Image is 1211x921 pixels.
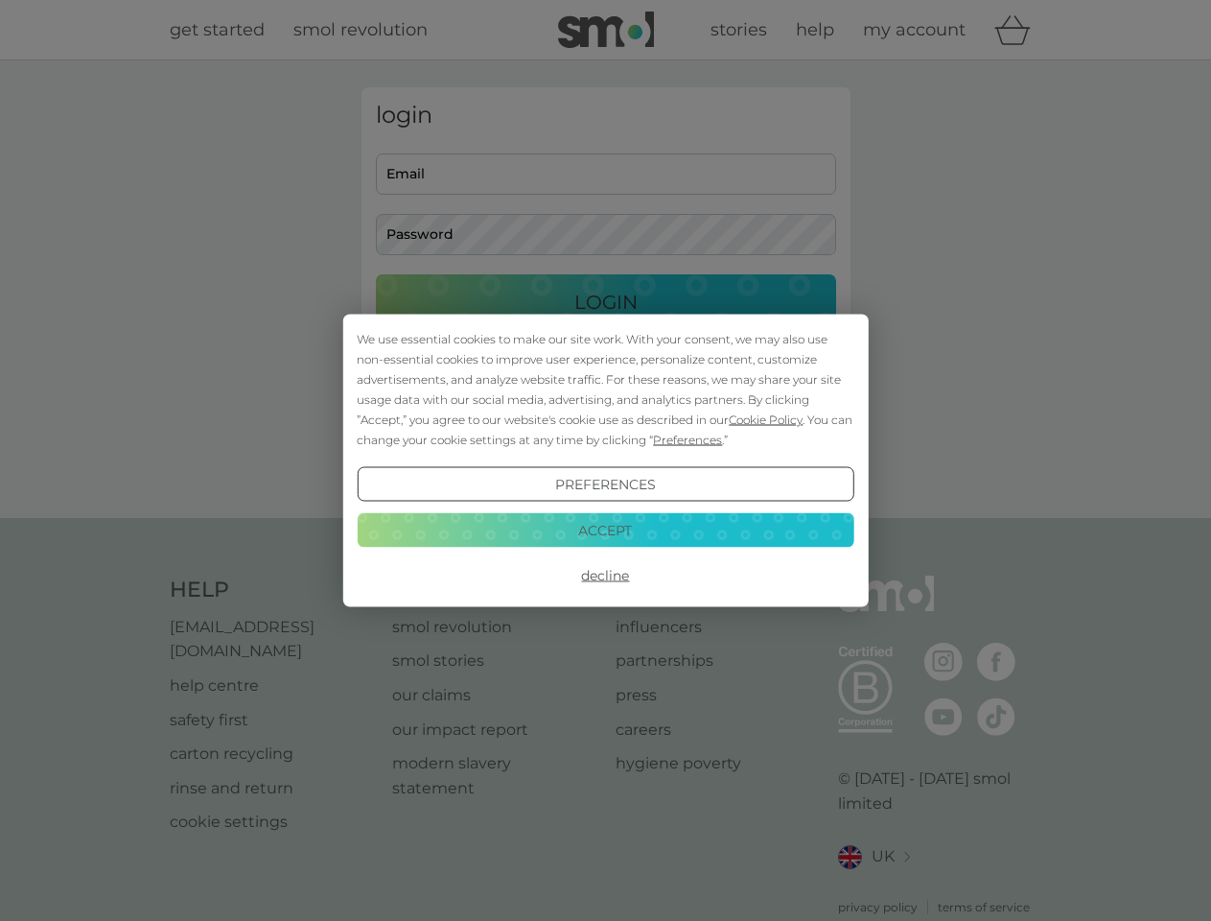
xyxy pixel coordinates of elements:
[729,413,803,427] span: Cookie Policy
[653,433,722,447] span: Preferences
[357,512,853,547] button: Accept
[357,329,853,450] div: We use essential cookies to make our site work. With your consent, we may also use non-essential ...
[357,467,853,502] button: Preferences
[342,315,868,607] div: Cookie Consent Prompt
[357,558,853,593] button: Decline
